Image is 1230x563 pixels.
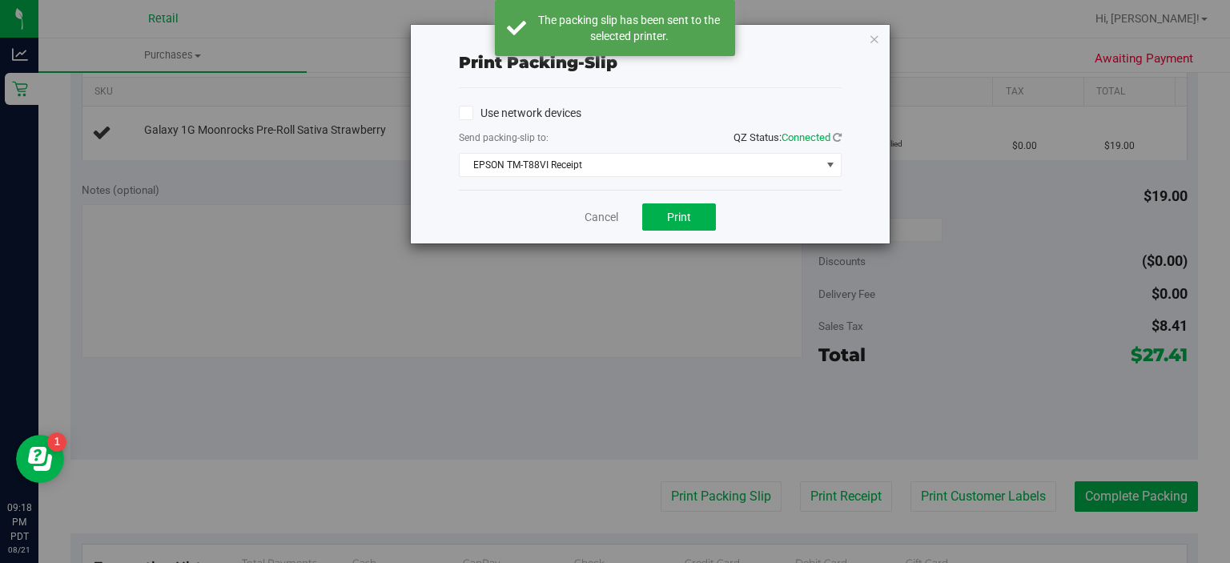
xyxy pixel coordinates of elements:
[820,154,840,176] span: select
[667,211,691,223] span: Print
[585,209,618,226] a: Cancel
[47,432,66,452] iframe: Resource center unread badge
[642,203,716,231] button: Print
[782,131,830,143] span: Connected
[16,435,64,483] iframe: Resource center
[459,53,617,72] span: Print packing-slip
[459,131,549,145] label: Send packing-slip to:
[459,105,581,122] label: Use network devices
[535,12,723,44] div: The packing slip has been sent to the selected printer.
[460,154,821,176] span: EPSON TM-T88VI Receipt
[734,131,842,143] span: QZ Status:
